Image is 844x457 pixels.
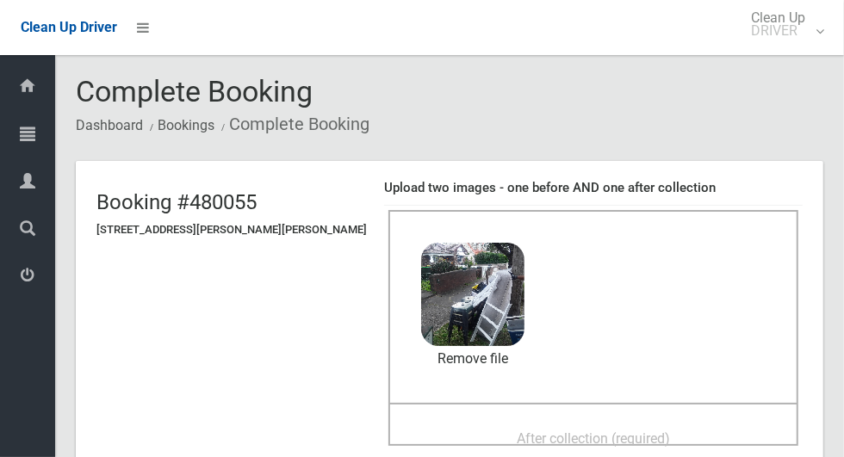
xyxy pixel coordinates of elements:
[96,224,367,236] h5: [STREET_ADDRESS][PERSON_NAME][PERSON_NAME]
[217,108,369,140] li: Complete Booking
[384,181,803,195] h4: Upload two images - one before AND one after collection
[751,24,805,37] small: DRIVER
[96,191,367,213] h2: Booking #480055
[21,15,117,40] a: Clean Up Driver
[517,430,670,447] span: After collection (required)
[421,346,524,372] a: Remove file
[742,11,822,37] span: Clean Up
[76,117,143,133] a: Dashboard
[158,117,214,133] a: Bookings
[21,19,117,35] span: Clean Up Driver
[76,74,313,108] span: Complete Booking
